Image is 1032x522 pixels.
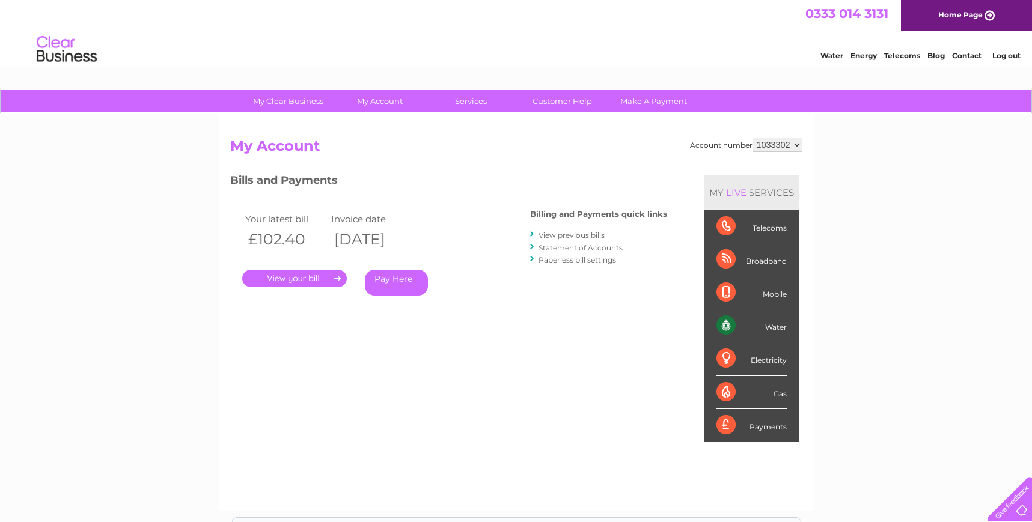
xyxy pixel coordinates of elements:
[927,51,945,60] a: Blog
[230,172,667,193] h3: Bills and Payments
[805,6,888,21] a: 0333 014 3131
[365,270,428,296] a: Pay Here
[716,243,787,276] div: Broadband
[716,376,787,409] div: Gas
[242,211,329,227] td: Your latest bill
[820,51,843,60] a: Water
[233,7,801,58] div: Clear Business is a trading name of Verastar Limited (registered in [GEOGRAPHIC_DATA] No. 3667643...
[513,90,612,112] a: Customer Help
[242,270,347,287] a: .
[239,90,338,112] a: My Clear Business
[690,138,802,152] div: Account number
[992,51,1021,60] a: Log out
[328,227,415,252] th: [DATE]
[716,409,787,442] div: Payments
[539,255,616,264] a: Paperless bill settings
[242,227,329,252] th: £102.40
[330,90,429,112] a: My Account
[850,51,877,60] a: Energy
[704,175,799,210] div: MY SERVICES
[36,31,97,68] img: logo.png
[716,309,787,342] div: Water
[421,90,521,112] a: Services
[724,187,749,198] div: LIVE
[530,210,667,219] h4: Billing and Payments quick links
[952,51,982,60] a: Contact
[716,210,787,243] div: Telecoms
[716,276,787,309] div: Mobile
[539,243,623,252] a: Statement of Accounts
[328,211,415,227] td: Invoice date
[539,231,605,240] a: View previous bills
[716,342,787,375] div: Electricity
[604,90,703,112] a: Make A Payment
[230,138,802,160] h2: My Account
[884,51,920,60] a: Telecoms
